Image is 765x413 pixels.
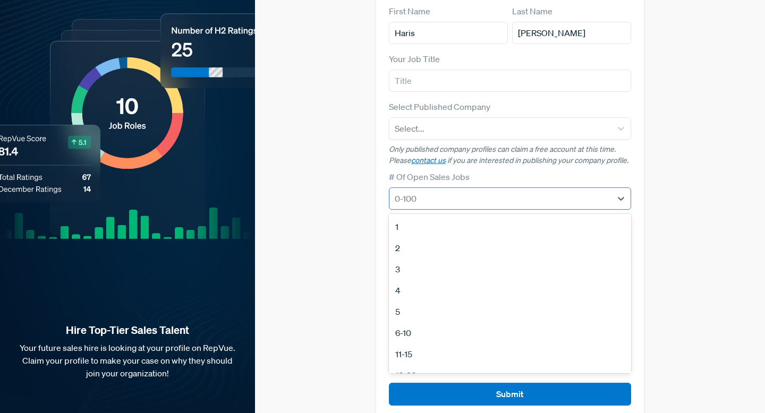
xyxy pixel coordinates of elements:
p: Your future sales hire is looking at your profile on RepVue. Claim your profile to make your case... [17,341,238,380]
div: 5 [389,301,631,322]
input: First Name [389,22,508,44]
button: Submit [389,383,631,406]
div: 3 [389,259,631,280]
div: 16-20 [389,365,631,386]
label: Select Published Company [389,100,490,113]
label: # Of Open Sales Jobs [389,170,470,183]
div: 4 [389,280,631,301]
a: contact us [411,156,446,165]
div: 11-15 [389,343,631,365]
label: First Name [389,5,430,18]
input: Title [389,70,631,92]
label: Your Job Title [389,53,440,65]
input: Last Name [512,22,631,44]
div: 2 [389,237,631,259]
strong: Hire Top-Tier Sales Talent [17,323,238,337]
div: 6-10 [389,322,631,343]
p: Only published company profiles can claim a free account at this time. Please if you are interest... [389,144,631,166]
label: Last Name [512,5,552,18]
div: 1 [389,216,631,237]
